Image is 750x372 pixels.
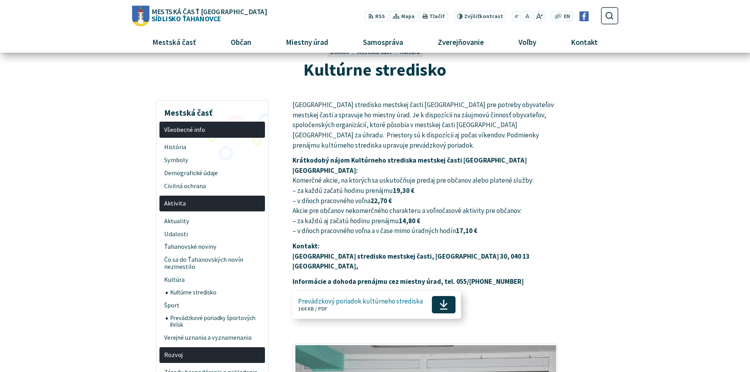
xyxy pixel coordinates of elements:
strong: 19,30 € [393,186,414,195]
a: Kultúra [400,48,420,56]
span: Kultúrne stredisko [170,287,261,299]
p: [GEOGRAPHIC_DATA] stredisko mestskej časti [GEOGRAPHIC_DATA] pre potreby obyvateľov mestskej čast... [293,100,558,150]
span: Občan [228,31,254,53]
strong: 14,80 € [399,217,420,225]
a: Kultúrne stredisko [166,287,265,299]
a: EN [562,13,572,21]
span: Šport [164,299,261,312]
a: Samospráva [349,31,418,53]
a: Demografické údaje [159,167,265,180]
a: Symboly [159,154,265,167]
p: Komerčné akcie, na ktorých sa uskutočňuje predaj pre občanov alebo platené služby: – za každú zač... [293,155,558,236]
span: Rozvoj [164,348,261,361]
strong: 17,10 € [456,226,477,235]
a: Kultúra [159,274,265,287]
span: Mestská časť [GEOGRAPHIC_DATA] [152,8,267,15]
a: Civilná ochrana [159,180,265,192]
a: Čo sa do Ťahanovských novín nezmestilo [159,254,265,274]
a: Kontakt [557,31,612,53]
a: História [159,141,265,154]
strong: Krátkodobý nájom Kultúrneho strediska mestskej časti [GEOGRAPHIC_DATA] [GEOGRAPHIC_DATA]: [293,156,527,175]
span: Kultúrne stredisko [304,59,446,80]
span: Miestny úrad [283,31,331,53]
a: Voľby [504,31,551,53]
a: Aktuality [159,215,265,228]
span: Samospráva [360,31,406,53]
a: Prevádzkové poriadky športových ihrísk [166,312,265,331]
a: Šport [159,299,265,312]
span: Čo sa do Ťahanovských novín nezmestilo [164,254,261,274]
span: Udalosti [164,228,261,241]
span: Verejné uznania a vyznamenania [164,331,261,344]
button: Tlačiť [419,11,448,22]
a: Všeobecné info [159,122,265,138]
a: RSS [365,11,388,22]
span: Mapa [401,13,415,21]
span: kontrast [464,13,503,20]
img: Prejsť na domovskú stránku [132,6,149,26]
span: Sídlisko Ťahanovce [149,8,267,22]
span: Demografické údaje [164,167,261,180]
span: Aktuality [164,215,261,228]
span: EN [564,13,570,21]
span: Prevádzkové poriadky športových ihrísk [170,312,261,331]
span: Tlačiť [430,13,444,20]
a: Mestská časť [138,31,210,53]
span: Prevádzkový poriadok kultúrneho strediska [298,298,423,305]
img: Prejsť na Facebook stránku [579,11,589,21]
a: Prevádzkový poriadok kultúrneho strediska164 KB / PDF [293,291,461,318]
a: Verejné uznania a vyznamenania [159,331,265,344]
span: Všeobecné info [164,123,261,136]
a: Miestny úrad [271,31,343,53]
a: Občan [216,31,265,53]
span: Aktivita [164,197,261,210]
a: Zverejňovanie [424,31,498,53]
span: Domov [330,48,349,56]
span: Zvýšiť [464,13,480,20]
button: Zväčšiť veľkosť písma [533,11,545,22]
strong: Kontakt: [293,242,320,250]
a: Logo Sídlisko Ťahanovce, prejsť na domovskú stránku. [132,6,267,26]
strong: [GEOGRAPHIC_DATA] stredisko mestskej časti, [GEOGRAPHIC_DATA] 30, 040 13 [GEOGRAPHIC_DATA], [293,252,530,271]
span: Civilná ochrana [164,180,261,192]
button: Nastaviť pôvodnú veľkosť písma [523,11,531,22]
a: Ťahanovské noviny [159,241,265,254]
span: Symboly [164,154,261,167]
span: Voľby [516,31,539,53]
span: Kultúra [164,274,261,287]
span: História [164,141,261,154]
a: Mapa [390,11,418,22]
span: Zverejňovanie [435,31,487,53]
a: Aktivita [159,196,265,212]
a: Mestská časť [357,48,400,56]
a: Domov [330,48,357,56]
strong: 22,70 € [370,196,392,205]
a: Rozvoj [159,347,265,363]
a: Udalosti [159,228,265,241]
button: Zvýšiťkontrast [454,11,506,22]
span: Kontakt [568,31,601,53]
span: Mestská časť [357,48,392,56]
span: 164 KB / PDF [298,305,327,312]
span: RSS [375,13,385,21]
span: Ťahanovské noviny [164,241,261,254]
strong: Informácie a dohoda prenájmu cez miestny úrad, tel. 055/[PHONE_NUMBER] [293,277,524,286]
button: Zmenšiť veľkosť písma [512,11,522,22]
h3: Mestská časť [159,102,265,119]
span: Mestská časť [149,31,199,53]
